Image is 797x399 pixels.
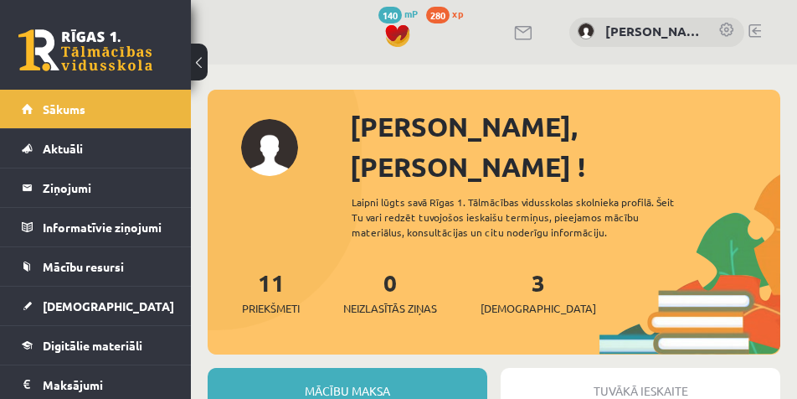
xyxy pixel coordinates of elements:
a: 280 xp [426,7,471,20]
div: Laipni lūgts savā Rīgas 1. Tālmācības vidusskolas skolnieka profilā. Šeit Tu vari redzēt tuvojošo... [352,194,695,240]
span: xp [452,7,463,20]
legend: Informatīvie ziņojumi [43,208,170,246]
a: Rīgas 1. Tālmācības vidusskola [18,29,152,71]
span: Sākums [43,101,85,117]
span: Aktuāli [43,141,83,156]
a: 3[DEMOGRAPHIC_DATA] [481,267,596,317]
a: Informatīvie ziņojumi [22,208,170,246]
a: Aktuāli [22,129,170,168]
span: 280 [426,7,450,23]
a: 0Neizlasītās ziņas [343,267,437,317]
a: [DEMOGRAPHIC_DATA] [22,287,170,325]
a: Sākums [22,90,170,128]
span: Neizlasītās ziņas [343,300,437,317]
a: Mācību resursi [22,247,170,286]
span: Digitālie materiāli [43,338,142,353]
a: Digitālie materiāli [22,326,170,365]
a: [PERSON_NAME] [605,22,702,41]
span: [DEMOGRAPHIC_DATA] [481,300,596,317]
span: mP [404,7,418,20]
a: 11Priekšmeti [242,267,300,317]
a: Ziņojumi [22,168,170,207]
div: [PERSON_NAME], [PERSON_NAME] ! [350,106,780,187]
span: Mācību resursi [43,259,124,274]
span: 140 [378,7,402,23]
img: Jana Baranova [578,23,594,39]
span: [DEMOGRAPHIC_DATA] [43,298,174,313]
a: 140 mP [378,7,418,20]
legend: Ziņojumi [43,168,170,207]
span: Priekšmeti [242,300,300,317]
